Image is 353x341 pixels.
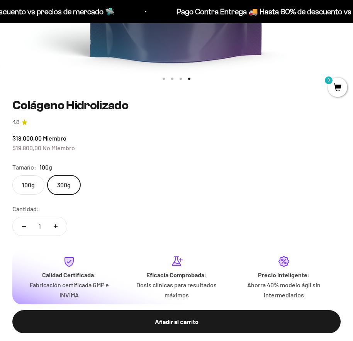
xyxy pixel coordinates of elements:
div: Un aval de expertos o estudios clínicos en la página. [9,37,160,58]
a: 0 [328,84,347,92]
span: $18.000,00 [12,134,42,142]
label: Cantidad: [12,204,39,214]
span: 4.8 [12,118,19,127]
strong: Eficacia Comprobada: [146,271,207,278]
h1: Colágeno Hidrolizado [12,98,341,112]
button: Reducir cantidad [13,217,35,236]
span: Enviar [126,115,159,128]
span: $19.800,00 [12,144,41,151]
button: Aumentar cantidad [44,217,67,236]
mark: 0 [324,76,333,85]
div: Más detalles sobre la fecha exacta de entrega. [9,59,160,73]
a: 4.84.8 de 5.0 estrellas [12,118,341,127]
p: Dosis clínicas para resultados máximos [129,280,224,300]
div: Un mensaje de garantía de satisfacción visible. [9,75,160,88]
div: La confirmación de la pureza de los ingredientes. [9,90,160,111]
div: Añadir al carrito [28,317,325,327]
button: Enviar [126,115,160,128]
span: 100g [39,162,52,172]
strong: Calidad Certificada: [42,271,96,278]
button: Añadir al carrito [12,310,341,333]
legend: Tamaño: [12,162,36,172]
strong: Precio Inteligente: [258,271,310,278]
span: No Miembro [42,144,75,151]
p: ¿Qué te daría la seguridad final para añadir este producto a tu carrito? [9,12,160,30]
p: Ahorra 40% modelo ágil sin intermediarios [236,280,331,300]
p: Fabricación certificada GMP e INVIMA [22,280,117,300]
span: Miembro [43,134,66,142]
